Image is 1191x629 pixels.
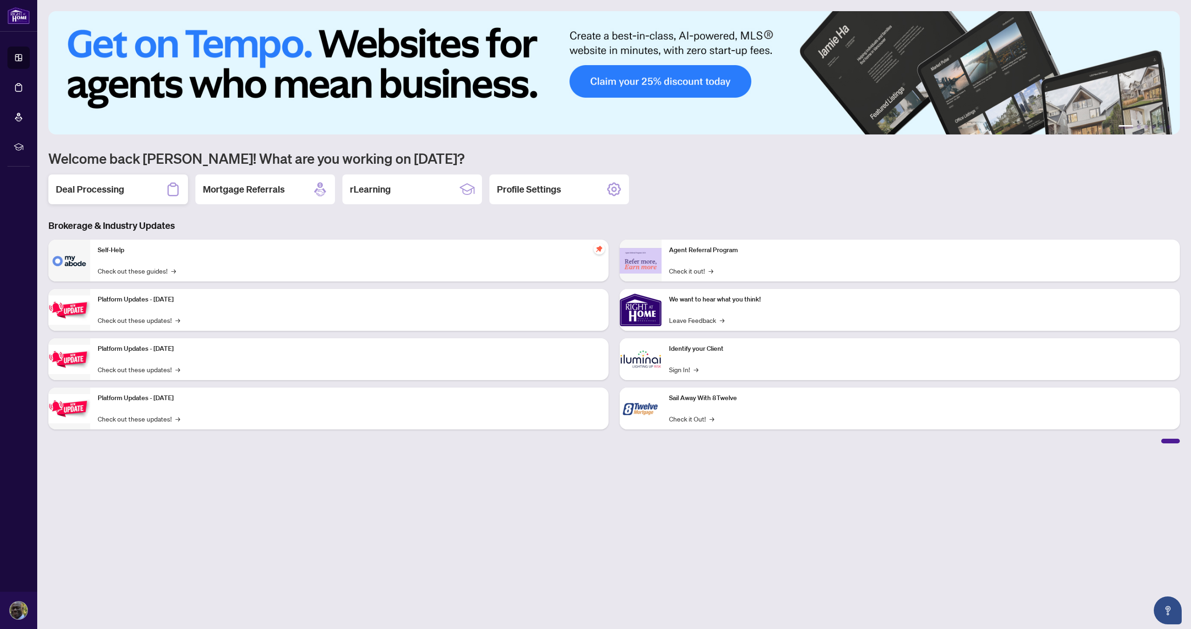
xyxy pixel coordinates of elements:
img: Slide 0 [48,11,1180,134]
span: pushpin [594,243,605,254]
a: Leave Feedback→ [669,315,724,325]
button: 6 [1167,125,1171,129]
span: → [709,414,714,424]
a: Check out these guides!→ [98,266,176,276]
span: → [175,414,180,424]
img: Sail Away With 8Twelve [620,388,662,429]
img: logo [7,7,30,24]
img: We want to hear what you think! [620,289,662,331]
span: → [709,266,713,276]
p: Agent Referral Program [669,245,1172,255]
button: 4 [1152,125,1156,129]
img: Self-Help [48,240,90,281]
h3: Brokerage & Industry Updates [48,219,1180,232]
img: Platform Updates - June 23, 2025 [48,394,90,423]
a: Check it out!→ [669,266,713,276]
a: Sign In!→ [669,364,698,375]
button: Open asap [1154,596,1182,624]
button: 5 [1159,125,1163,129]
span: → [171,266,176,276]
p: Self-Help [98,245,601,255]
p: We want to hear what you think! [669,294,1172,305]
a: Check out these updates!→ [98,364,180,375]
a: Check it Out!→ [669,414,714,424]
span: → [694,364,698,375]
h2: Mortgage Referrals [203,183,285,196]
h2: Profile Settings [497,183,561,196]
img: Platform Updates - July 21, 2025 [48,295,90,325]
img: Identify your Client [620,338,662,380]
p: Sail Away With 8Twelve [669,393,1172,403]
img: Platform Updates - July 8, 2025 [48,345,90,374]
button: 1 [1118,125,1133,129]
p: Platform Updates - [DATE] [98,393,601,403]
h1: Welcome back [PERSON_NAME]! What are you working on [DATE]? [48,149,1180,167]
a: Check out these updates!→ [98,315,180,325]
button: 3 [1144,125,1148,129]
span: → [175,364,180,375]
h2: Deal Processing [56,183,124,196]
button: 2 [1137,125,1141,129]
span: → [175,315,180,325]
span: → [720,315,724,325]
img: Profile Icon [10,602,27,619]
h2: rLearning [350,183,391,196]
p: Platform Updates - [DATE] [98,294,601,305]
img: Agent Referral Program [620,248,662,274]
p: Platform Updates - [DATE] [98,344,601,354]
p: Identify your Client [669,344,1172,354]
a: Check out these updates!→ [98,414,180,424]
